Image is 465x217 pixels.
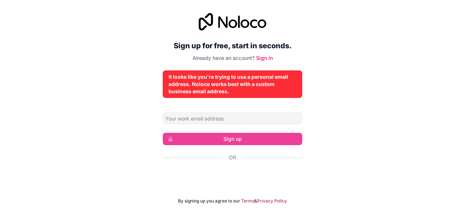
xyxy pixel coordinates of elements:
span: Or [229,154,236,161]
div: It looks like you're trying to use a personal email address. Noloco works best with a custom busi... [169,73,296,95]
h2: Sign up for free, start in seconds. [163,39,302,52]
span: By signing up you agree to our [178,198,240,204]
a: Terms [241,198,254,204]
input: Email address [163,112,302,124]
iframe: Botão Iniciar sessão com o Google [159,169,306,185]
span: & [254,198,257,204]
span: Already have an account? [193,55,255,61]
a: Sign in [256,55,273,61]
a: Privacy Policy [257,198,287,204]
button: Sign up [163,133,302,145]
